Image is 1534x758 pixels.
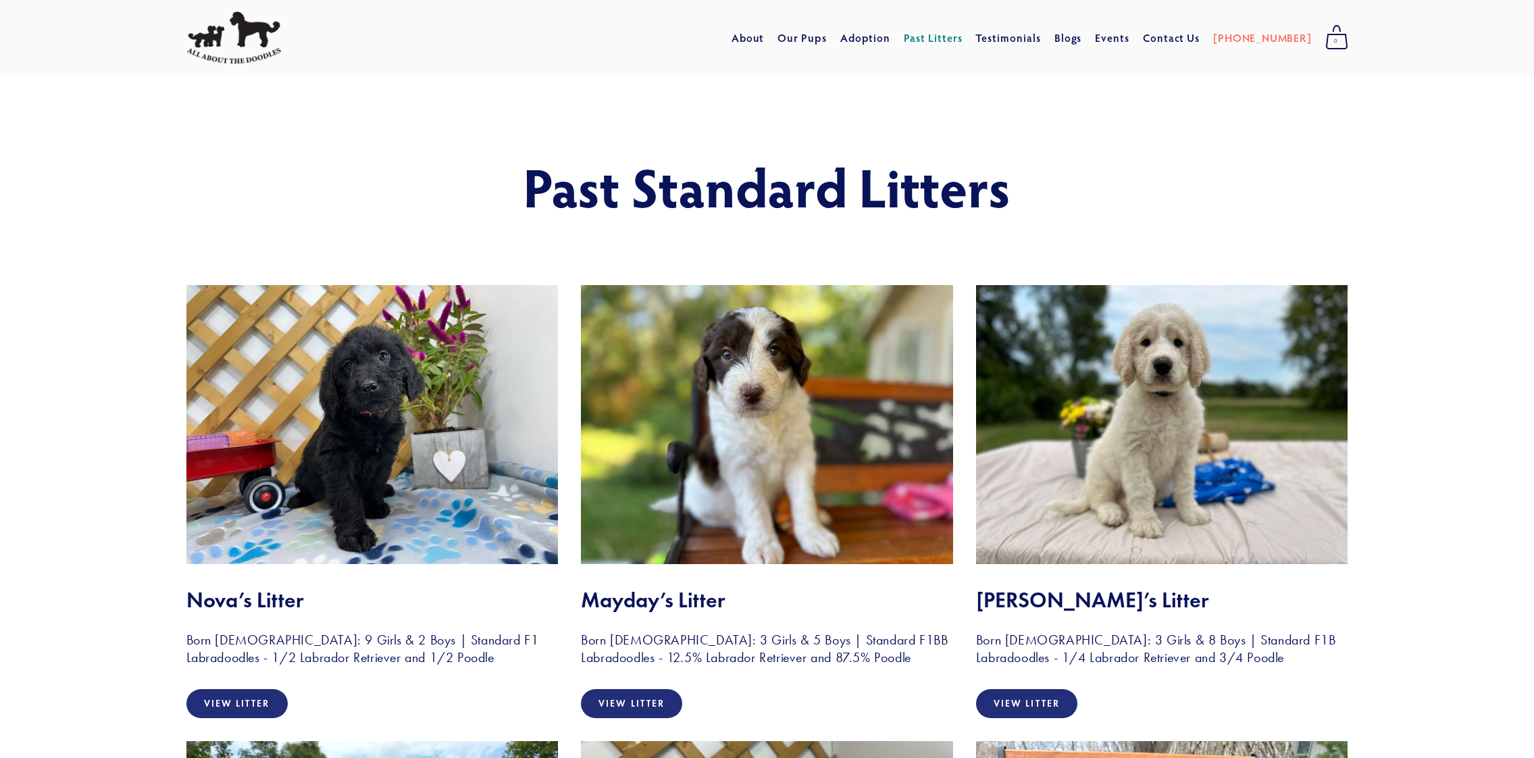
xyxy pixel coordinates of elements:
[904,30,963,45] a: Past Litters
[975,26,1041,50] a: Testimonials
[186,631,559,666] h3: Born [DEMOGRAPHIC_DATA]: 9 Girls & 2 Boys | Standard F1 Labradoodles - 1/2 Labrador Retriever and...
[1319,21,1355,55] a: 0 items in cart
[976,689,1077,718] a: View Litter
[976,631,1348,666] h3: Born [DEMOGRAPHIC_DATA]: 3 Girls & 8 Boys | Standard F1B Labradoodles - 1/4 Labrador Retriever an...
[285,157,1250,216] h1: Past Standard Litters
[186,587,559,613] h2: Nova’s Litter
[186,11,281,64] img: All About The Doodles
[732,26,765,50] a: About
[1054,26,1082,50] a: Blogs
[777,26,827,50] a: Our Pups
[1095,26,1129,50] a: Events
[1325,32,1348,50] span: 0
[186,689,288,718] a: View Litter
[581,587,953,613] h2: Mayday’s Litter
[1143,26,1200,50] a: Contact Us
[1213,26,1311,50] a: [PHONE_NUMBER]
[976,587,1348,613] h2: [PERSON_NAME]’s Litter
[581,689,682,718] a: View Litter
[840,26,891,50] a: Adoption
[581,631,953,666] h3: Born [DEMOGRAPHIC_DATA]: 3 Girls & 5 Boys | Standard F1BB Labradoodles - 12.5% Labrador Retriever...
